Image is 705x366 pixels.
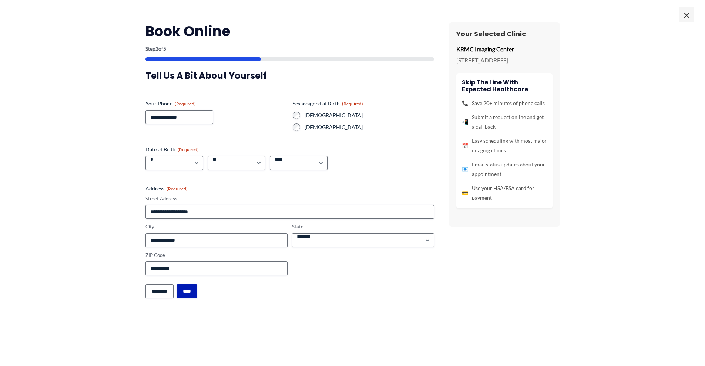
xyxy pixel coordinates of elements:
[462,165,468,174] span: 📧
[456,44,553,55] p: KRMC Imaging Center
[462,188,468,198] span: 💳
[145,46,434,51] p: Step of
[155,45,158,52] span: 2
[679,7,694,22] span: ×
[163,45,166,52] span: 5
[292,223,434,230] label: State
[462,136,547,155] li: Easy scheduling with most major imaging clinics
[305,112,434,119] label: [DEMOGRAPHIC_DATA]
[462,183,547,203] li: Use your HSA/FSA card for payment
[462,141,468,150] span: 📅
[145,70,434,81] h3: Tell us a bit about yourself
[462,98,547,108] li: Save 20+ minutes of phone calls
[462,112,547,132] li: Submit a request online and get a call back
[145,185,188,192] legend: Address
[462,79,547,93] h4: Skip the line with Expected Healthcare
[462,160,547,179] li: Email status updates about your appointment
[145,146,199,153] legend: Date of Birth
[456,30,553,38] h3: Your Selected Clinic
[175,101,196,106] span: (Required)
[342,101,363,106] span: (Required)
[462,117,468,127] span: 📲
[178,147,199,152] span: (Required)
[145,195,434,202] label: Street Address
[167,186,188,192] span: (Required)
[462,98,468,108] span: 📞
[145,252,288,259] label: ZIP Code
[145,22,434,40] h2: Book Online
[145,100,287,107] label: Your Phone
[305,123,434,131] label: [DEMOGRAPHIC_DATA]
[145,223,288,230] label: City
[456,55,553,66] p: [STREET_ADDRESS]
[293,100,363,107] legend: Sex assigned at Birth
